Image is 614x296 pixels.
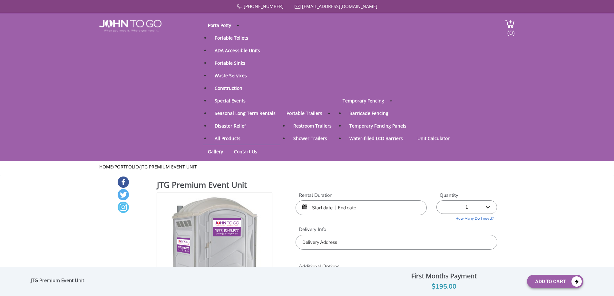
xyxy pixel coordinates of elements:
a: Construction [210,82,247,94]
a: Portable Trailers [282,107,327,119]
label: Delivery Info [296,226,497,233]
a: Portable Toilets [210,32,253,44]
a: Portable Sinks [210,57,250,69]
a: [PHONE_NUMBER] [244,3,284,9]
a: Porta Potty [203,19,236,32]
span: (0) [507,23,515,37]
a: Special Events [210,94,250,107]
a: Unit Calculator [413,132,454,145]
a: Temporary Fencing [338,94,389,107]
div: JTG Premium Event Unit [31,277,87,286]
a: ADA Accessible Units [210,44,265,57]
a: Water-filled LCD Barriers [345,132,408,145]
img: cart a [505,20,515,28]
div: $195.00 [366,282,522,292]
a: Seasonal Long Term Rentals [210,107,280,119]
img: Call [237,4,242,10]
a: Restroom Trailers [288,119,336,132]
a: Twitter [118,189,129,200]
a: Instagram [118,202,129,213]
a: JTG Premium Event Unit [141,164,197,170]
a: Contact Us [229,145,262,158]
a: Shower Trailers [288,132,332,145]
a: [EMAIL_ADDRESS][DOMAIN_NAME] [302,3,377,9]
ul: / / [99,164,515,170]
div: First Months Payment [366,271,522,282]
a: How Many Do I need? [436,214,497,221]
a: Waste Services [210,69,252,82]
h1: JTG Premium Event Unit [157,179,273,192]
button: Add To Cart [527,275,583,288]
a: Barricade Fencing [345,107,393,119]
a: All Products [210,132,245,145]
img: Mail [295,5,301,9]
img: JOHN to go [99,20,161,32]
input: Delivery Address [296,235,497,250]
a: Facebook [118,177,129,188]
label: Rental Duration [296,192,427,199]
a: Home [99,164,113,170]
h2: Additional Options [296,256,497,270]
a: Temporary Fencing Panels [345,119,411,132]
input: Start date | End date [296,200,427,215]
label: Quantity [436,192,497,199]
a: Portfolio [114,164,139,170]
a: Disaster Relief [210,119,251,132]
a: Gallery [203,145,228,158]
